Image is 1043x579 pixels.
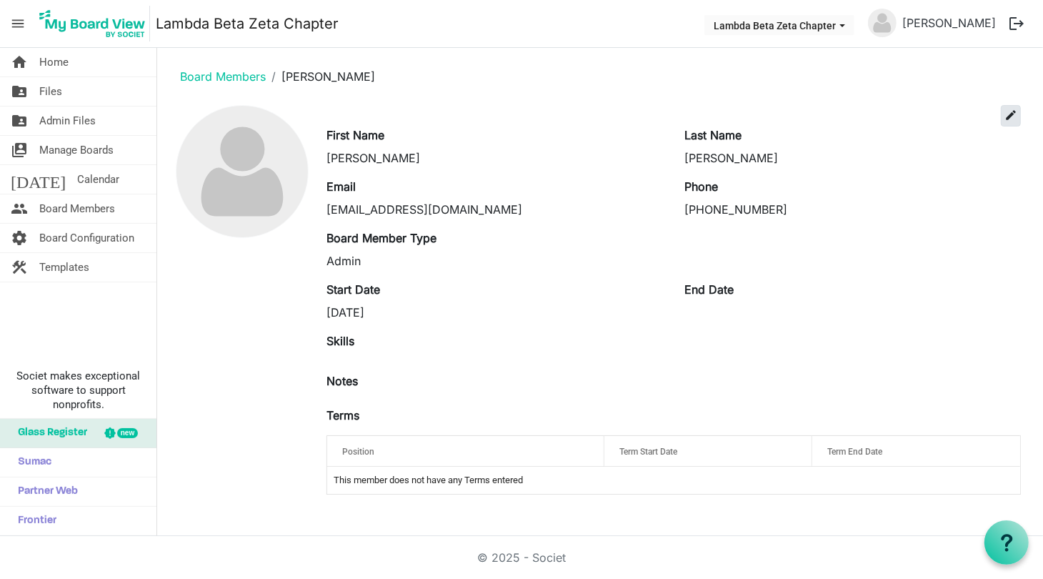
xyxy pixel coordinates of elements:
[11,224,28,252] span: settings
[4,10,31,37] span: menu
[704,15,854,35] button: Lambda Beta Zeta Chapter dropdownbutton
[39,107,96,135] span: Admin Files
[619,447,677,457] span: Term Start Date
[77,165,119,194] span: Calendar
[326,201,663,218] div: [EMAIL_ADDRESS][DOMAIN_NAME]
[684,178,718,195] label: Phone
[326,407,359,424] label: Terms
[39,48,69,76] span: Home
[117,428,138,438] div: new
[1001,105,1021,127] button: edit
[180,69,266,84] a: Board Members
[326,332,354,350] label: Skills
[1004,109,1017,122] span: edit
[39,77,62,106] span: Files
[176,106,308,237] img: no-profile-picture.svg
[326,229,436,247] label: Board Member Type
[11,107,28,135] span: folder_shared
[11,477,78,506] span: Partner Web
[1002,9,1032,39] button: logout
[327,467,1020,494] td: This member does not have any Terms entered
[326,281,380,298] label: Start Date
[156,9,339,38] a: Lambda Beta Zeta Chapter
[868,9,897,37] img: no-profile-picture.svg
[11,77,28,106] span: folder_shared
[11,48,28,76] span: home
[6,369,150,412] span: Societ makes exceptional software to support nonprofits.
[11,419,87,447] span: Glass Register
[342,447,374,457] span: Position
[39,136,114,164] span: Manage Boards
[684,149,1021,167] div: [PERSON_NAME]
[39,224,134,252] span: Board Configuration
[35,6,150,41] img: My Board View Logo
[326,304,663,321] div: [DATE]
[684,201,1021,218] div: [PHONE_NUMBER]
[11,448,51,477] span: Sumac
[684,127,742,144] label: Last Name
[39,194,115,223] span: Board Members
[266,68,375,85] li: [PERSON_NAME]
[39,253,89,282] span: Templates
[684,281,734,298] label: End Date
[326,178,356,195] label: Email
[326,372,358,390] label: Notes
[326,127,384,144] label: First Name
[477,550,566,565] a: © 2025 - Societ
[11,194,28,223] span: people
[11,507,56,535] span: Frontier
[897,9,1002,37] a: [PERSON_NAME]
[326,149,663,167] div: [PERSON_NAME]
[35,6,156,41] a: My Board View Logo
[827,447,882,457] span: Term End Date
[326,252,663,269] div: Admin
[11,136,28,164] span: switch_account
[11,253,28,282] span: construction
[11,165,66,194] span: [DATE]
